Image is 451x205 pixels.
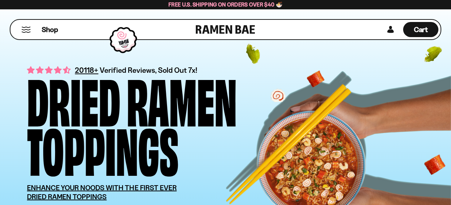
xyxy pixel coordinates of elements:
[403,20,438,39] div: Cart
[42,25,58,35] span: Shop
[414,25,428,34] span: Cart
[42,22,58,37] a: Shop
[27,183,177,201] u: ENHANCE YOUR NOODS WITH THE FIRST EVER DRIED RAMEN TOPPINGS
[168,1,283,8] span: Free U.S. Shipping on Orders over $40 🍜
[27,74,120,123] div: Dried
[21,27,31,33] button: Mobile Menu Trigger
[27,123,179,173] div: Toppings
[127,74,237,123] div: Ramen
